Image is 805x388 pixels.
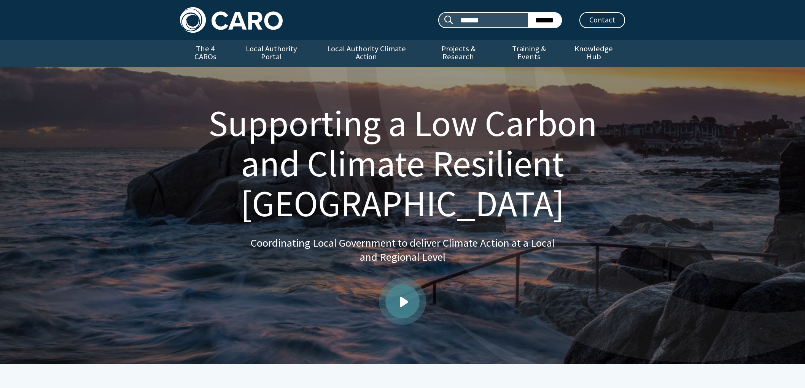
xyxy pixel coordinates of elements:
a: Projects & Research [421,40,496,67]
h1: Supporting a Low Carbon and Climate Resilient [GEOGRAPHIC_DATA] [189,103,616,224]
a: Local Authority Portal [231,40,312,67]
a: Knowledge Hub [563,40,625,67]
p: Coordinating Local Government to deliver Climate Action at a Local and Regional Level [250,236,555,264]
a: Contact [579,12,625,28]
a: The 4 CAROs [180,40,231,67]
img: Caro logo [180,7,283,33]
a: Play video [385,284,420,318]
a: Training & Events [496,40,562,67]
a: Local Authority Climate Action [312,40,420,67]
